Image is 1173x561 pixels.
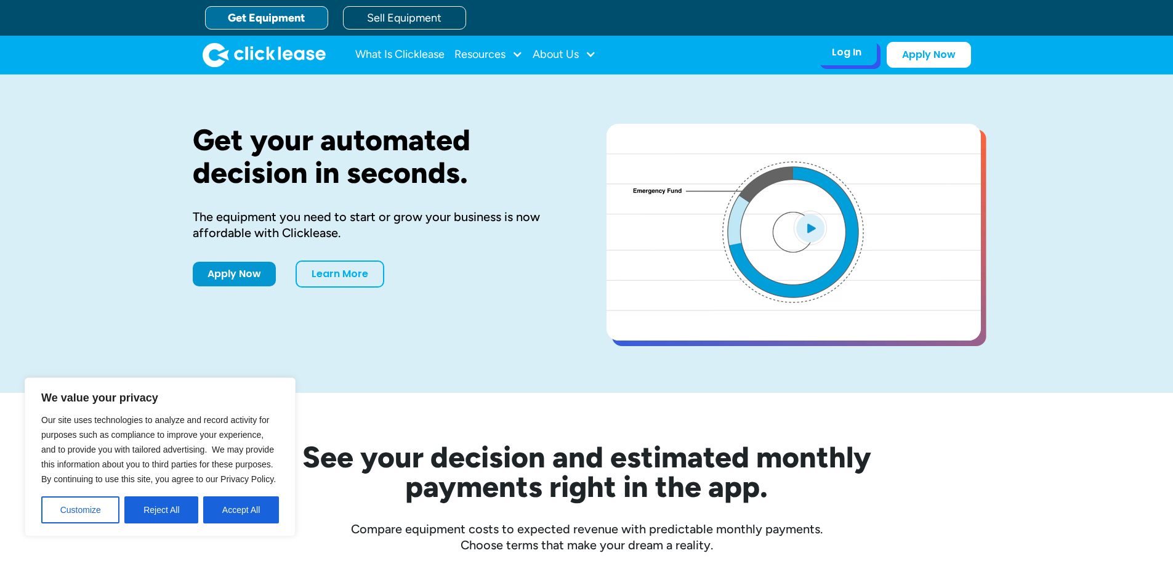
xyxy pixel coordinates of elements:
[832,46,861,59] div: Log In
[355,42,445,67] a: What Is Clicklease
[343,6,466,30] a: Sell Equipment
[533,42,596,67] div: About Us
[887,42,971,68] a: Apply Now
[607,124,981,341] a: open lightbox
[25,377,296,536] div: We value your privacy
[242,442,932,501] h2: See your decision and estimated monthly payments right in the app.
[203,496,279,523] button: Accept All
[41,496,119,523] button: Customize
[124,496,198,523] button: Reject All
[193,124,567,189] h1: Get your automated decision in seconds.
[205,6,328,30] a: Get Equipment
[41,415,276,484] span: Our site uses technologies to analyze and record activity for purposes such as compliance to impr...
[193,209,567,241] div: The equipment you need to start or grow your business is now affordable with Clicklease.
[203,42,326,67] img: Clicklease logo
[794,211,827,245] img: Blue play button logo on a light blue circular background
[193,262,276,286] a: Apply Now
[296,260,384,288] a: Learn More
[203,42,326,67] a: home
[454,42,523,67] div: Resources
[41,390,279,405] p: We value your privacy
[193,521,981,553] div: Compare equipment costs to expected revenue with predictable monthly payments. Choose terms that ...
